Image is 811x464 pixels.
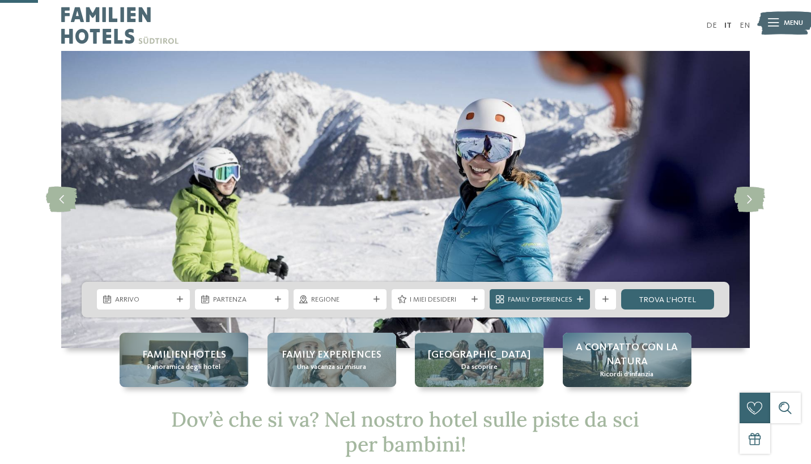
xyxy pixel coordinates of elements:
[171,406,639,457] span: Dov’è che si va? Nel nostro hotel sulle piste da sci per bambini!
[213,295,270,305] span: Partenza
[428,348,530,362] span: [GEOGRAPHIC_DATA]
[621,289,714,310] a: trova l’hotel
[573,341,681,369] span: A contatto con la natura
[61,51,750,348] img: Hotel sulle piste da sci per bambini: divertimento senza confini
[724,22,732,29] a: IT
[784,18,803,28] span: Menu
[461,362,498,372] span: Da scoprire
[600,370,653,380] span: Ricordi d’infanzia
[508,295,572,305] span: Family Experiences
[267,333,396,387] a: Hotel sulle piste da sci per bambini: divertimento senza confini Family experiences Una vacanza s...
[563,333,691,387] a: Hotel sulle piste da sci per bambini: divertimento senza confini A contatto con la natura Ricordi...
[311,295,368,305] span: Regione
[740,22,750,29] a: EN
[282,348,381,362] span: Family experiences
[410,295,467,305] span: I miei desideri
[297,362,366,372] span: Una vacanza su misura
[147,362,220,372] span: Panoramica degli hotel
[142,348,226,362] span: Familienhotels
[120,333,248,387] a: Hotel sulle piste da sci per bambini: divertimento senza confini Familienhotels Panoramica degli ...
[415,333,544,387] a: Hotel sulle piste da sci per bambini: divertimento senza confini [GEOGRAPHIC_DATA] Da scoprire
[115,295,172,305] span: Arrivo
[706,22,717,29] a: DE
